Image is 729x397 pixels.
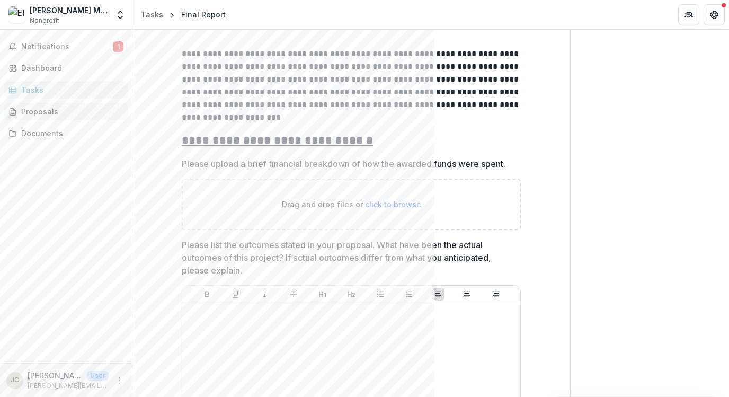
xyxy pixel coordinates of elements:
[11,377,19,384] div: Joe Connor
[141,9,163,20] div: Tasks
[182,157,505,170] p: Please upload a brief financial breakdown of how the awarded funds were spent.
[21,84,119,95] div: Tasks
[113,41,123,52] span: 1
[30,5,109,16] div: [PERSON_NAME] Ministries
[4,38,128,55] button: Notifications1
[345,288,358,301] button: Heading 2
[87,371,109,381] p: User
[182,239,514,277] p: Please list the outcomes stated in your proposal. What have been the actual outcomes of this proj...
[316,288,329,301] button: Heading 1
[28,370,83,381] p: [PERSON_NAME]
[181,9,226,20] div: Final Report
[365,200,421,209] span: click to browse
[374,288,387,301] button: Bullet List
[201,288,214,301] button: Bold
[21,128,119,139] div: Documents
[432,288,444,301] button: Align Left
[4,125,128,142] a: Documents
[282,199,421,210] p: Drag and drop files or
[704,4,725,25] button: Get Help
[229,288,242,301] button: Underline
[137,7,230,22] nav: breadcrumb
[21,63,119,74] div: Dashboard
[259,288,271,301] button: Italicize
[137,7,167,22] a: Tasks
[287,288,300,301] button: Strike
[8,6,25,23] img: Elam Ministries
[21,42,113,51] span: Notifications
[678,4,699,25] button: Partners
[30,16,59,25] span: Nonprofit
[113,374,126,387] button: More
[4,59,128,77] a: Dashboard
[4,81,128,99] a: Tasks
[403,288,415,301] button: Ordered List
[28,381,109,391] p: [PERSON_NAME][EMAIL_ADDRESS][PERSON_NAME][DOMAIN_NAME]
[113,4,128,25] button: Open entity switcher
[21,106,119,117] div: Proposals
[4,103,128,120] a: Proposals
[460,288,473,301] button: Align Center
[490,288,502,301] button: Align Right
